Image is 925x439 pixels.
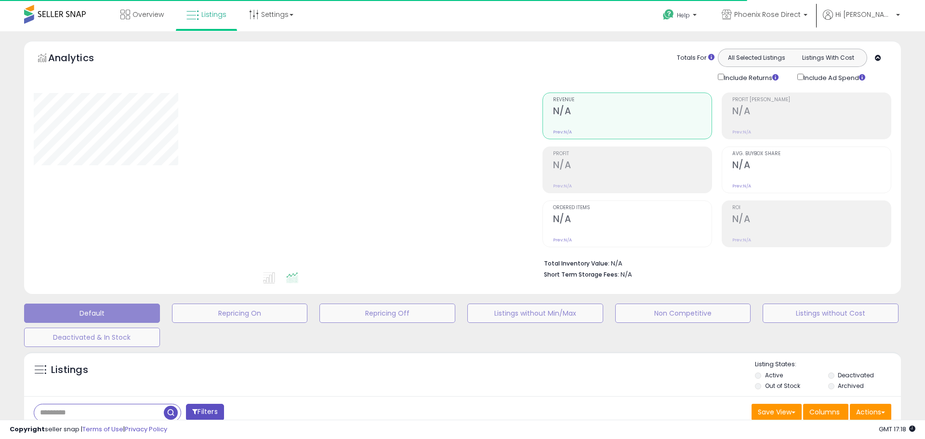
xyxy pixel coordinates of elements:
small: Prev: N/A [732,129,751,135]
small: Prev: N/A [553,237,572,243]
span: Profit [PERSON_NAME] [732,97,891,103]
div: Include Returns [711,72,790,83]
span: Phoenix Rose Direct [734,10,801,19]
button: Repricing Off [319,304,455,323]
span: N/A [621,270,632,279]
a: Help [655,1,706,31]
button: Listings without Min/Max [467,304,603,323]
h2: N/A [553,213,712,226]
small: Prev: N/A [553,129,572,135]
span: Listings [201,10,226,19]
h2: N/A [732,160,891,173]
span: Help [677,11,690,19]
b: Short Term Storage Fees: [544,270,619,279]
span: Profit [553,151,712,157]
div: Totals For [677,53,714,63]
h2: N/A [732,213,891,226]
div: Include Ad Spend [790,72,881,83]
div: seller snap | | [10,425,167,434]
strong: Copyright [10,425,45,434]
h5: Analytics [48,51,113,67]
span: Ordered Items [553,205,712,211]
small: Prev: N/A [553,183,572,189]
button: Non Competitive [615,304,751,323]
li: N/A [544,257,884,268]
button: Listings With Cost [792,52,864,64]
h2: N/A [553,160,712,173]
button: Default [24,304,160,323]
button: Deactivated & In Stock [24,328,160,347]
a: Hi [PERSON_NAME] [823,10,900,31]
small: Prev: N/A [732,237,751,243]
button: All Selected Listings [721,52,793,64]
span: ROI [732,205,891,211]
button: Listings without Cost [763,304,899,323]
span: Avg. Buybox Share [732,151,891,157]
span: Hi [PERSON_NAME] [835,10,893,19]
span: Overview [132,10,164,19]
h2: N/A [553,106,712,119]
i: Get Help [662,9,674,21]
b: Total Inventory Value: [544,259,609,267]
h2: N/A [732,106,891,119]
button: Repricing On [172,304,308,323]
span: Revenue [553,97,712,103]
small: Prev: N/A [732,183,751,189]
